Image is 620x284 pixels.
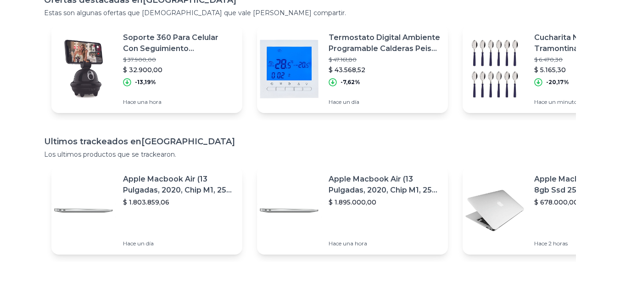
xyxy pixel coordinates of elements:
p: Hace un día [123,240,235,247]
p: $ 43.568,52 [329,65,441,74]
p: -7,62% [341,79,360,86]
h1: Ultimos trackeados en [GEOGRAPHIC_DATA] [44,135,576,148]
p: Hace una hora [123,98,235,106]
p: Soporte 360 Para Celular Con Seguimiento Automático [123,32,235,54]
p: $ 32.900,00 [123,65,235,74]
p: $ 37.900,00 [123,56,235,63]
p: Hace un día [329,98,441,106]
p: -20,17% [546,79,569,86]
p: $ 47.161,80 [329,56,441,63]
a: Featured imageTermostato Digital Ambiente Programable Calderas Peisa Baxi$ 47.161,80$ 43.568,52-7... [257,25,448,113]
p: Apple Macbook Air (13 Pulgadas, 2020, Chip M1, 256 Gb De Ssd, 8 Gb De Ram) - Plata [123,174,235,196]
img: Featured image [463,178,527,243]
img: Featured image [463,37,527,101]
p: Estas son algunas ofertas que [DEMOGRAPHIC_DATA] que vale [PERSON_NAME] compartir. [44,8,576,17]
img: Featured image [257,178,321,243]
img: Featured image [257,37,321,101]
p: Los ultimos productos que se trackearon. [44,150,576,159]
a: Featured imageApple Macbook Air (13 Pulgadas, 2020, Chip M1, 256 Gb De Ssd, 8 Gb De Ram) - Plata$... [257,166,448,255]
p: Termostato Digital Ambiente Programable Calderas Peisa Baxi [329,32,441,54]
img: Featured image [51,178,116,243]
p: $ 1.895.000,00 [329,198,441,207]
p: $ 1.803.859,06 [123,198,235,207]
p: Apple Macbook Air (13 Pulgadas, 2020, Chip M1, 256 Gb De Ssd, 8 Gb De Ram) - Plata [329,174,441,196]
p: -13,19% [135,79,156,86]
a: Featured imageSoporte 360 Para Celular Con Seguimiento Automático$ 37.900,00$ 32.900,00-13,19%Hac... [51,25,242,113]
p: Hace una hora [329,240,441,247]
img: Featured image [51,37,116,101]
a: Featured imageApple Macbook Air (13 Pulgadas, 2020, Chip M1, 256 Gb De Ssd, 8 Gb De Ram) - Plata$... [51,166,242,255]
